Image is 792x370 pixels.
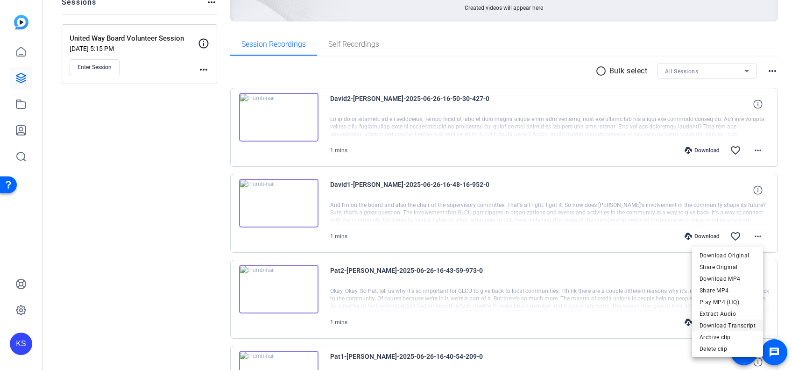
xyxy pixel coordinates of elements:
span: Download MP4 [700,273,756,284]
span: Download Transcript [700,320,756,331]
span: Download Original [700,249,756,261]
span: Share Original [700,261,756,272]
span: Play MP4 (HQ) [700,296,756,307]
span: Share MP4 [700,285,756,296]
span: Extract Audio [700,308,756,319]
span: Archive clip [700,331,756,342]
span: Delete clip [700,343,756,354]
